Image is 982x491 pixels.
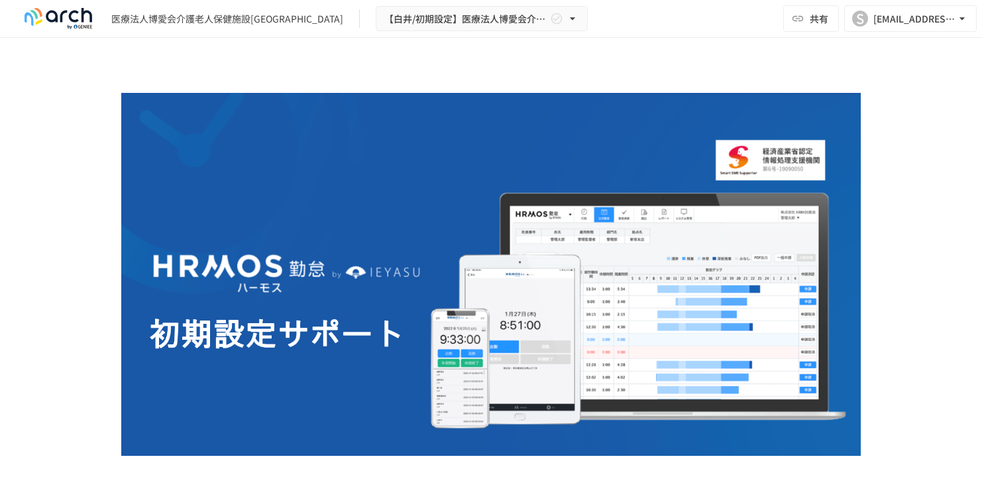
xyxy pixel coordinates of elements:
[384,11,547,27] span: 【白井/初期設定】医療法人博愛会介護老人保健施設寿光園 様_初期設定サポート
[121,93,861,456] img: GdztLVQAPnGLORo409ZpmnRQckwtTrMz8aHIKJZF2AQ
[16,8,101,29] img: logo-default@2x-9cf2c760.svg
[852,11,868,27] div: S
[844,5,977,32] button: S[EMAIL_ADDRESS][DOMAIN_NAME]
[376,6,588,32] button: 【白井/初期設定】医療法人博愛会介護老人保健施設寿光園 様_初期設定サポート
[783,5,839,32] button: 共有
[810,11,828,26] span: 共有
[111,12,343,26] div: 医療法人博愛会介護老人保健施設[GEOGRAPHIC_DATA]
[873,11,955,27] div: [EMAIL_ADDRESS][DOMAIN_NAME]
